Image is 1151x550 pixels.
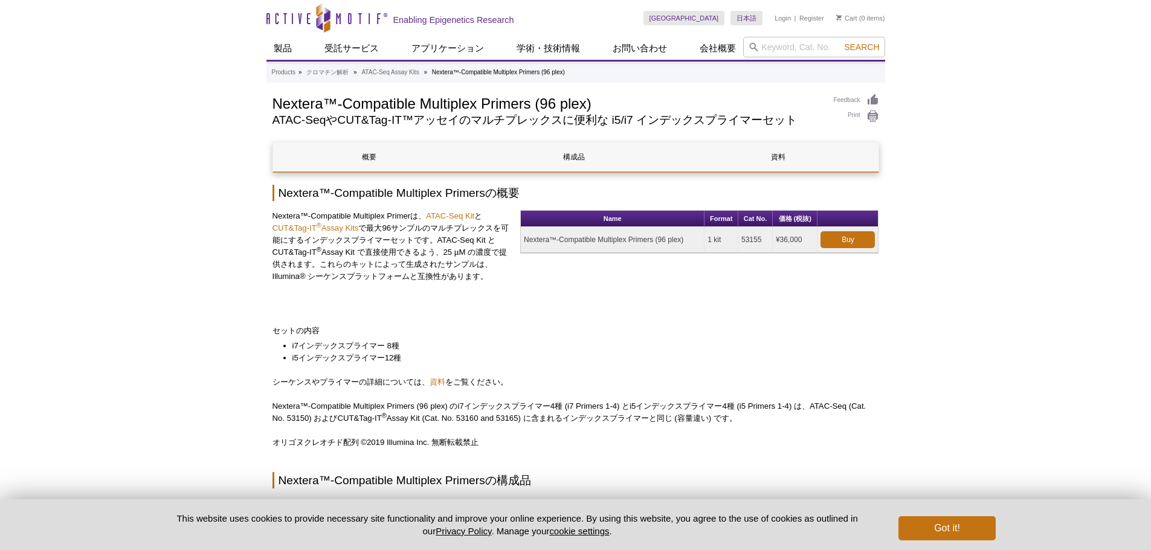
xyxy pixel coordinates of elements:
a: ATAC-Seq Assay Kits [361,67,419,78]
th: Format [704,211,738,227]
a: Buy [821,231,875,248]
h2: Nextera™-Compatible Multiplex Primersの概要 [272,185,879,201]
a: 資料 [682,142,875,171]
p: Nextera™-Compatible Multiplex Primers (96 plex) のi7インデックスプライマー4種 (i7 Primers 1-4) とi5インデックスプライマー4... [272,400,879,424]
h2: Enabling Epigenetics Research [393,14,514,25]
li: » [298,69,302,75]
p: This website uses cookies to provide necessary site functionality and improve your online experie... [156,512,879,537]
button: Search [840,42,883,53]
li: Nextera™-Compatible Multiplex Primers (96 plex) [432,69,565,75]
th: Name [521,211,704,227]
a: お問い合わせ [605,37,674,60]
li: » [424,69,427,75]
a: Feedback [834,94,879,107]
a: 会社概要 [692,37,743,60]
h2: ATAC-SeqやCUT&Tag-IT™アッセイのマルチプレックスに便利な i5/i7 インデックスプライマーセット [272,115,822,126]
td: 53155 [738,227,773,253]
th: 価格 (税抜) [773,211,818,227]
li: i5インデックスプライマー12種 [292,352,867,364]
a: CUT&Tag-IT®Assay Kits [272,223,359,232]
button: cookie settings [549,526,609,536]
li: i7 Indexed Primer 1, store at -20°C [292,497,867,510]
a: 概要 [273,142,466,171]
a: ATAC-Seq Kit [426,211,474,220]
h1: Nextera™-Compatible Multiplex Primers (96 plex) [272,94,822,112]
a: アプリケーション [404,37,491,60]
button: Got it! [898,516,995,540]
a: 製品 [266,37,299,60]
td: Nextera™-Compatible Multiplex Primers (96 plex) [521,227,704,253]
p: シーケンスやプライマーの詳細については、 をご覧ください。 [272,376,879,388]
sup: ® [317,246,321,253]
sup: ® [382,411,387,418]
a: Login [775,14,791,22]
p: セットの内容 [272,325,879,337]
a: Register [799,14,824,22]
li: (0 items) [836,11,885,25]
a: Privacy Policy [436,526,491,536]
p: オリゴヌクレオチド配列 ©2019 Illumina Inc. 無断転載禁止 [272,436,879,449]
a: 構成品 [477,142,670,171]
li: » [353,69,357,75]
a: 資料 [430,377,445,386]
li: | [795,11,796,25]
a: Print [834,110,879,123]
th: Cat No. [738,211,773,227]
td: 1 kit [704,227,738,253]
img: Your Cart [836,14,842,21]
li: i7インデックスプライマー 8種 [292,340,867,352]
a: 受託サービス [317,37,386,60]
sup: ® [317,222,321,229]
td: ¥36,000 [773,227,818,253]
p: Nextera™-Compatible Multiplex Primerは、 と で最大96サンプルのマルチプレックスを可能にするインデックスプライマーセットです。ATAC-Seq Kit と ... [272,210,512,283]
a: [GEOGRAPHIC_DATA] [643,11,725,25]
h2: Nextera™-Compatible Multiplex Primersの構成品 [272,472,879,488]
input: Keyword, Cat. No. [743,37,885,57]
a: 学術・技術情報 [509,37,587,60]
a: Cart [836,14,857,22]
a: 日本語 [730,11,762,25]
a: クロマチン解析 [306,67,349,78]
span: Search [844,42,879,52]
a: Products [272,67,295,78]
